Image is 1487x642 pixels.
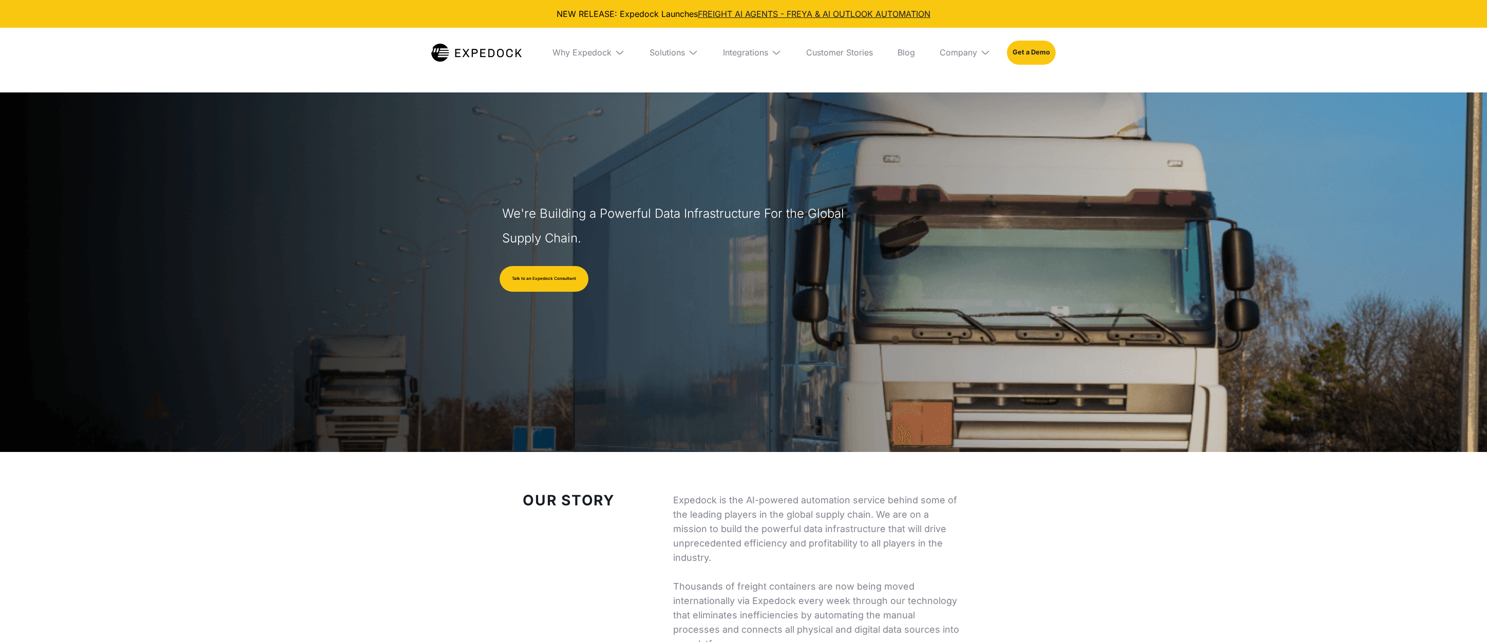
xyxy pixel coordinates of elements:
div: Company [940,47,977,58]
a: Get a Demo [1007,41,1056,64]
div: Solutions [650,47,685,58]
a: Talk to an Expedock Consultant [500,266,588,292]
h1: We're Building a Powerful Data Infrastructure For the Global Supply Chain. [502,201,849,251]
div: NEW RELEASE: Expedock Launches [8,8,1479,20]
a: FREIGHT AI AGENTS - FREYA & AI OUTLOOK AUTOMATION [698,9,930,19]
a: Blog [889,28,923,77]
div: Integrations [723,47,768,58]
a: Customer Stories [798,28,881,77]
strong: Our Story [523,492,615,509]
div: Why Expedock [552,47,612,58]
